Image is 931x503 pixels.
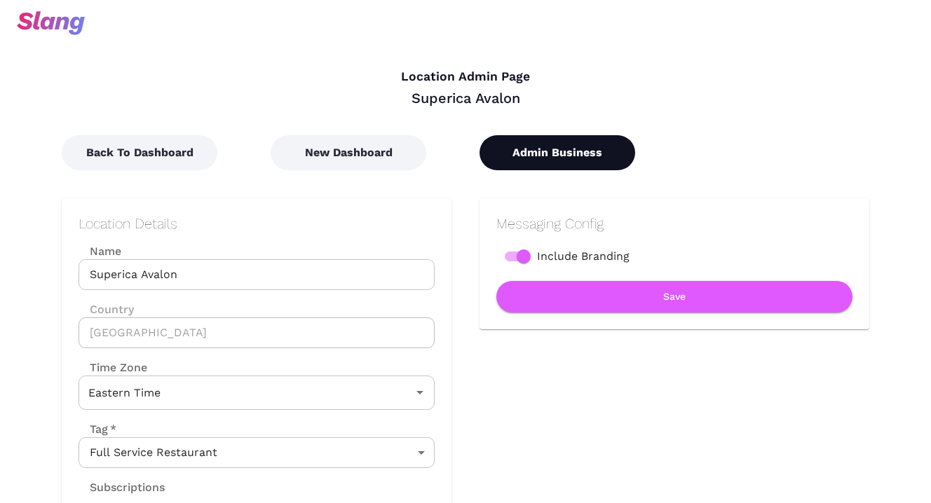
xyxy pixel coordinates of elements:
[537,248,630,265] span: Include Branding
[480,146,635,159] a: Admin Business
[79,421,116,437] label: Tag
[496,281,852,312] button: Save
[79,215,435,232] h2: Location Details
[79,479,165,495] label: Subscriptions
[79,437,435,468] div: Full Service Restaurant
[79,359,435,375] label: Time Zone
[410,383,430,402] button: Open
[62,89,869,107] div: Superica Avalon
[480,135,635,170] button: Admin Business
[62,135,217,170] button: Back To Dashboard
[17,11,85,35] img: svg+xml;base64,PHN2ZyB3aWR0aD0iOTciIGhlaWdodD0iMzQiIHZpZXdCb3g9IjAgMCA5NyAzNCIgZmlsbD0ibm9uZSIgeG...
[79,301,435,317] label: Country
[496,215,852,232] h2: Messaging Config
[79,243,435,259] label: Name
[62,69,869,85] h4: Location Admin Page
[62,146,217,159] a: Back To Dashboard
[271,146,426,159] a: New Dashboard
[271,135,426,170] button: New Dashboard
